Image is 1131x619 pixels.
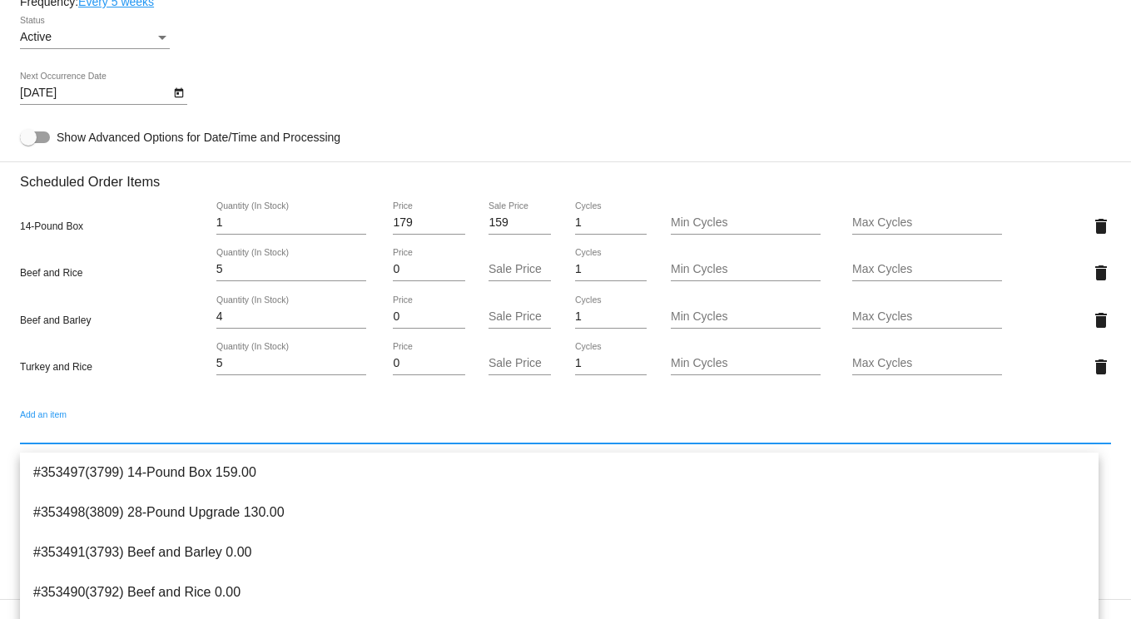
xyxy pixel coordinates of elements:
[575,310,647,324] input: Cycles
[489,216,551,230] input: Sale Price
[33,453,1085,493] span: #353497(3799) 14-Pound Box 159.00
[216,263,366,276] input: Quantity (In Stock)
[852,263,1002,276] input: Max Cycles
[33,493,1085,532] span: #353498(3809) 28-Pound Upgrade 130.00
[393,357,464,370] input: Price
[20,30,52,43] span: Active
[1091,310,1111,330] mat-icon: delete
[489,310,551,324] input: Sale Price
[20,361,92,373] span: Turkey and Rice
[216,357,366,370] input: Quantity (In Stock)
[489,263,551,276] input: Sale Price
[575,263,647,276] input: Cycles
[393,263,464,276] input: Price
[20,314,91,326] span: Beef and Barley
[489,357,551,370] input: Sale Price
[20,161,1111,190] h3: Scheduled Order Items
[852,216,1002,230] input: Max Cycles
[33,532,1085,572] span: #353491(3793) Beef and Barley 0.00
[671,216,821,230] input: Min Cycles
[393,310,464,324] input: Price
[20,220,83,232] span: 14-Pound Box
[20,31,170,44] mat-select: Status
[1091,263,1111,283] mat-icon: delete
[170,83,187,101] button: Open calendar
[852,310,1002,324] input: Max Cycles
[671,310,821,324] input: Min Cycles
[20,267,82,279] span: Beef and Rice
[216,310,366,324] input: Quantity (In Stock)
[393,216,464,230] input: Price
[1091,216,1111,236] mat-icon: delete
[575,216,647,230] input: Cycles
[20,87,170,100] input: Next Occurrence Date
[575,357,647,370] input: Cycles
[33,572,1085,612] span: #353490(3792) Beef and Rice 0.00
[20,425,1111,438] input: Add an item
[852,357,1002,370] input: Max Cycles
[671,263,821,276] input: Min Cycles
[57,129,340,146] span: Show Advanced Options for Date/Time and Processing
[216,216,366,230] input: Quantity (In Stock)
[1091,357,1111,377] mat-icon: delete
[671,357,821,370] input: Min Cycles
